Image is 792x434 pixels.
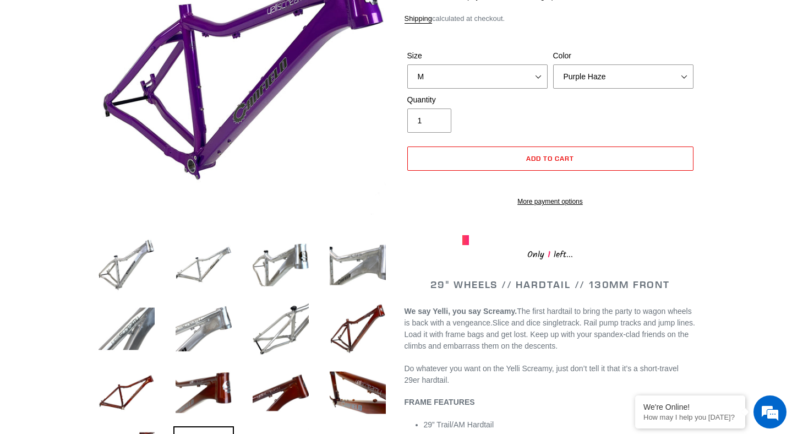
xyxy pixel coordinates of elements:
textarea: Type your message and hit 'Enter' [6,301,210,339]
img: Load image into Gallery viewer, YELLI SCREAMY - Frame Only [96,235,157,295]
span: 29” Trail/AM Hardtail [424,420,494,429]
span: Add to cart [526,154,574,162]
span: 1 [544,248,554,262]
button: Add to cart [407,147,693,171]
img: d_696896380_company_1647369064580_696896380 [35,55,63,83]
img: Load image into Gallery viewer, YELLI SCREAMY - Frame Only [96,362,157,423]
b: FRAME FEATURES [405,398,475,406]
img: Load image into Gallery viewer, YELLI SCREAMY - Frame Only [250,235,311,295]
div: Navigation go back [12,61,29,77]
p: How may I help you today? [643,413,737,421]
img: Load image into Gallery viewer, YELLI SCREAMY - Frame Only [173,299,234,359]
div: We're Online! [643,403,737,411]
img: Load image into Gallery viewer, YELLI SCREAMY - Frame Only [250,362,311,423]
img: Load image into Gallery viewer, YELLI SCREAMY - Frame Only [327,362,388,423]
img: Load image into Gallery viewer, YELLI SCREAMY - Frame Only [327,235,388,295]
div: Chat with us now [74,62,201,76]
img: Load image into Gallery viewer, YELLI SCREAMY - Frame Only [96,299,157,359]
div: Only left... [462,245,638,262]
p: Slice and dice singletrack. Rail pump tracks and jump lines. Load it with frame bags and get lost... [405,306,696,352]
span: 29" WHEELS // HARDTAIL // 130MM FRONT [430,278,670,291]
span: Do whatever you want on the Yelli Screamy, just don’t tell it that it’s a short-travel 29er hardt... [405,364,679,384]
a: More payment options [407,197,693,207]
label: Size [407,50,548,62]
label: Quantity [407,94,548,106]
div: Minimize live chat window [181,6,207,32]
img: Load image into Gallery viewer, YELLI SCREAMY - Frame Only [173,362,234,423]
a: Shipping [405,14,433,24]
img: Load image into Gallery viewer, YELLI SCREAMY - Frame Only [173,235,234,295]
b: We say Yelli, you say Screamy. [405,307,517,316]
span: We're online! [64,139,152,250]
label: Color [553,50,693,62]
img: Load image into Gallery viewer, YELLI SCREAMY - Frame Only [250,299,311,359]
img: Load image into Gallery viewer, YELLI SCREAMY - Frame Only [327,299,388,359]
span: The first hardtail to bring the party to wagon wheels is back with a vengeance. [405,307,692,327]
div: calculated at checkout. [405,13,696,24]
